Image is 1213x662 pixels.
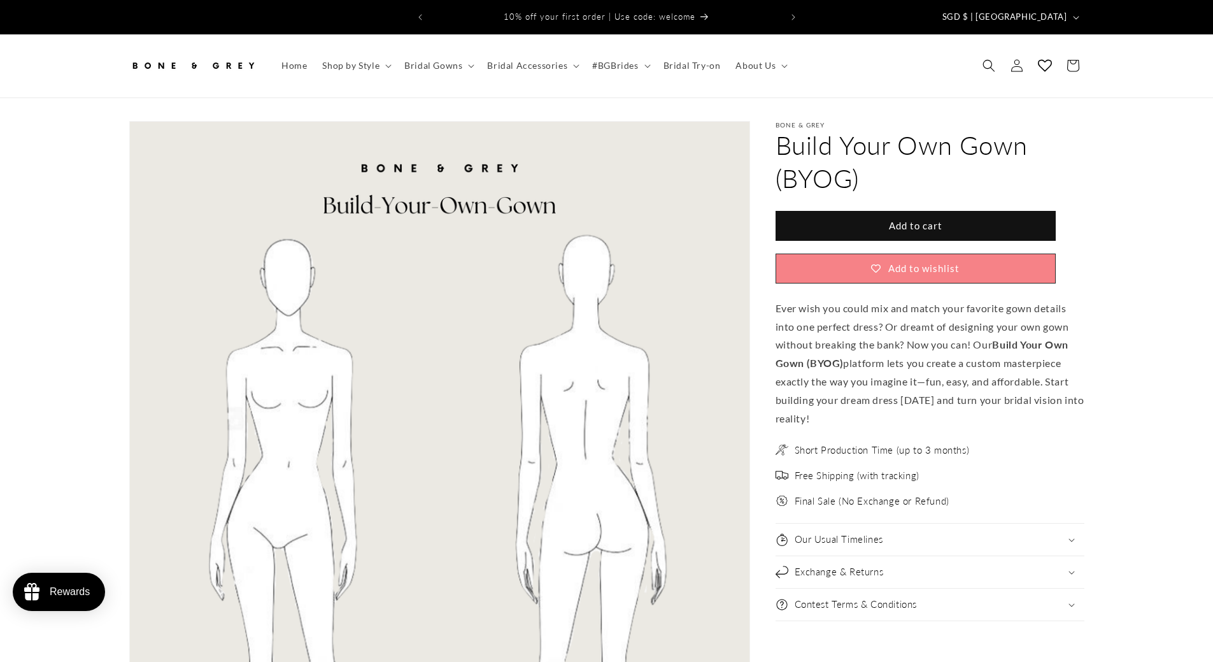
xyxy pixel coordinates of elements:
button: Add to wishlist [776,254,1056,284]
img: Bone and Grey Bridal [129,52,257,80]
span: Bridal Accessories [487,60,567,71]
span: Bridal Gowns [404,60,462,71]
button: SGD $ | [GEOGRAPHIC_DATA] [935,5,1084,29]
summary: Bridal Accessories [479,52,585,79]
span: Shop by Style [322,60,380,71]
summary: About Us [728,52,793,79]
summary: Search [975,52,1003,80]
button: Previous announcement [406,5,434,29]
summary: Our Usual Timelines [776,524,1084,556]
span: Final Sale (No Exchange or Refund) [795,495,949,508]
a: Bone and Grey Bridal [124,47,261,85]
summary: Contest Terms & Conditions [776,589,1084,621]
p: Bone & Grey [776,121,1084,129]
h2: Contest Terms & Conditions [795,598,918,611]
summary: Shop by Style [315,52,397,79]
img: offer.png [776,494,788,507]
span: Home [281,60,307,71]
h2: Exchange & Returns [795,566,884,579]
button: Next announcement [779,5,807,29]
summary: #BGBrides [585,52,655,79]
summary: Exchange & Returns [776,556,1084,588]
span: About Us [735,60,776,71]
img: needle.png [776,443,788,456]
a: Bridal Try-on [656,52,728,79]
span: Bridal Try-on [663,60,721,71]
span: Free Shipping (with tracking) [795,470,919,482]
h2: Our Usual Timelines [795,533,883,546]
span: Short Production Time (up to 3 months) [795,444,970,457]
span: 10% off your first order | Use code: welcome [504,11,695,22]
h1: Build Your Own Gown (BYOG) [776,129,1084,195]
summary: Bridal Gowns [397,52,479,79]
div: Rewards [50,586,90,598]
p: Ever wish you could mix and match your favorite gown details into one perfect dress? Or dreamt of... [776,299,1084,428]
button: Add to cart [776,211,1056,241]
span: SGD $ | [GEOGRAPHIC_DATA] [942,11,1067,24]
span: #BGBrides [592,60,638,71]
a: Home [274,52,315,79]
